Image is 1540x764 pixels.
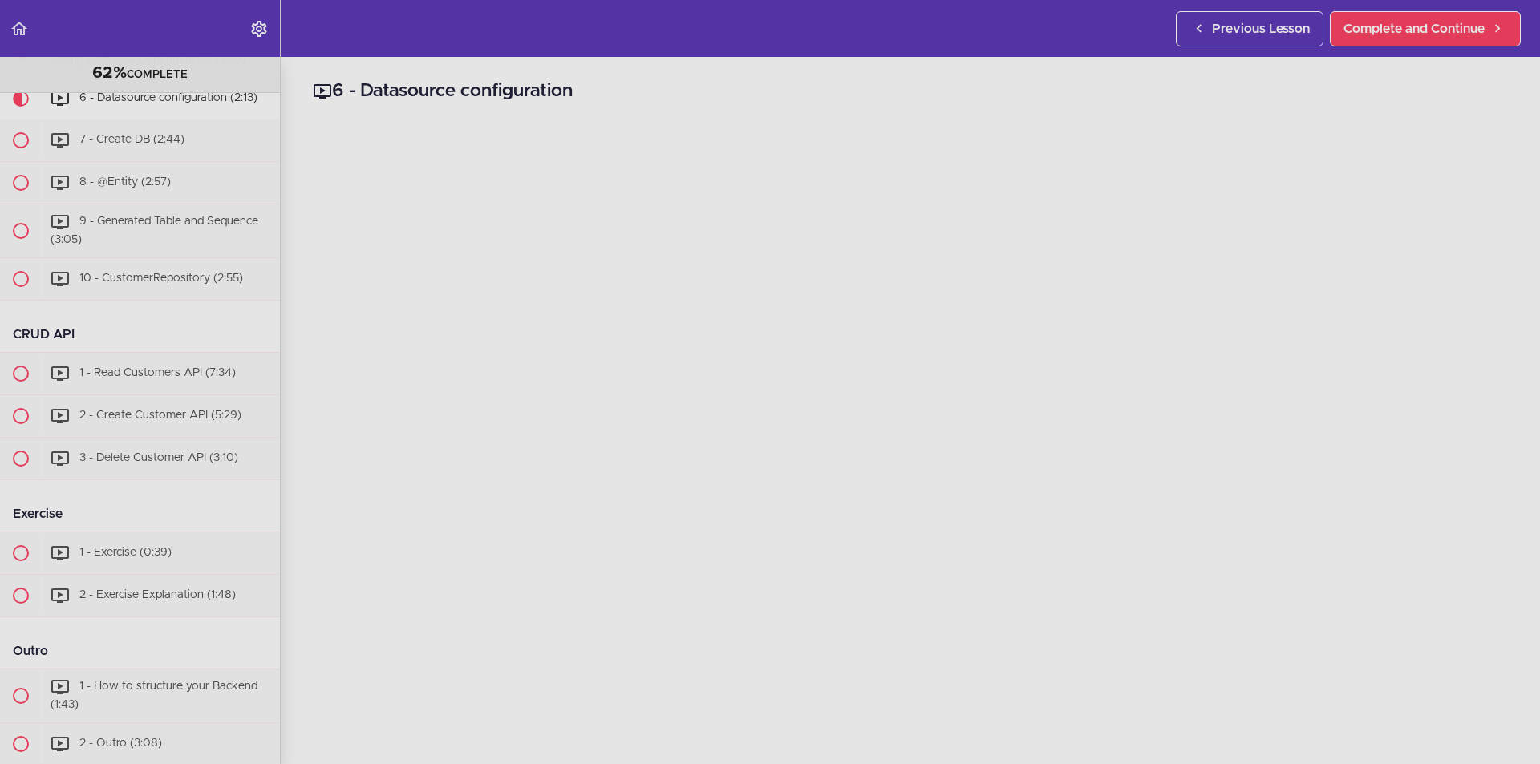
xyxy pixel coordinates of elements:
span: 10 - CustomerRepository (2:55) [79,273,243,284]
span: 6 - Datasource configuration (2:13) [79,93,257,104]
a: Previous Lesson [1176,11,1323,46]
span: 1 - Read Customers API (7:34) [79,367,236,378]
svg: Settings Menu [249,19,269,38]
span: 9 - Generated Table and Sequence (3:05) [51,216,258,246]
span: 2 - Create Customer API (5:29) [79,410,241,421]
span: 2 - Exercise Explanation (1:48) [79,589,236,600]
span: 2 - Outro (3:08) [79,738,162,749]
a: Complete and Continue [1330,11,1521,46]
span: 7 - Create DB (2:44) [79,135,184,146]
span: 8 - @Entity (2:57) [79,177,171,188]
span: 1 - Exercise (0:39) [79,547,172,558]
span: 3 - Delete Customer API (3:10) [79,452,238,463]
span: 1 - How to structure your Backend (1:43) [51,681,257,710]
span: Complete and Continue [1343,19,1485,38]
span: Previous Lesson [1212,19,1310,38]
div: COMPLETE [20,63,260,84]
span: 62% [92,65,127,81]
svg: Back to course curriculum [10,19,29,38]
h2: 6 - Datasource configuration [313,78,1508,105]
